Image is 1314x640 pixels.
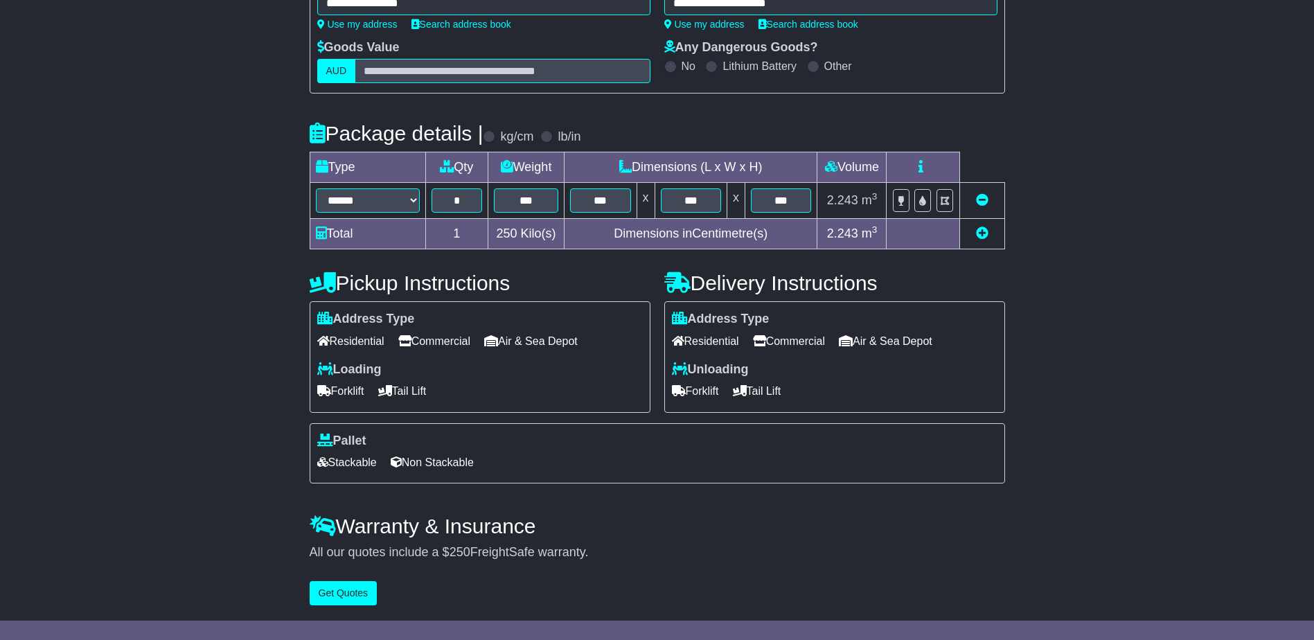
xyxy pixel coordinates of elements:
a: Add new item [976,226,988,240]
h4: Warranty & Insurance [310,515,1005,537]
sup: 3 [872,191,878,202]
a: Use my address [317,19,398,30]
span: m [862,226,878,240]
span: m [862,193,878,207]
button: Get Quotes [310,581,378,605]
span: 250 [497,226,517,240]
td: x [637,183,655,219]
span: Residential [672,330,739,352]
span: Residential [317,330,384,352]
td: Weight [488,152,565,183]
span: Tail Lift [378,380,427,402]
h4: Delivery Instructions [664,272,1005,294]
a: Use my address [664,19,745,30]
label: Pallet [317,434,366,449]
a: Search address book [411,19,511,30]
span: Air & Sea Depot [839,330,932,352]
label: lb/in [558,130,580,145]
td: Qty [425,152,488,183]
h4: Package details | [310,122,483,145]
label: Lithium Battery [722,60,797,73]
label: AUD [317,59,356,83]
td: Volume [817,152,887,183]
td: Dimensions (L x W x H) [565,152,817,183]
span: Forklift [317,380,364,402]
td: x [727,183,745,219]
label: Other [824,60,852,73]
h4: Pickup Instructions [310,272,650,294]
a: Remove this item [976,193,988,207]
label: No [682,60,695,73]
td: Dimensions in Centimetre(s) [565,219,817,249]
span: 2.243 [827,226,858,240]
span: 2.243 [827,193,858,207]
span: Stackable [317,452,377,473]
span: Forklift [672,380,719,402]
span: Non Stackable [391,452,474,473]
span: Tail Lift [733,380,781,402]
span: Air & Sea Depot [484,330,578,352]
a: Search address book [758,19,858,30]
td: Total [310,219,425,249]
label: Address Type [672,312,770,327]
div: All our quotes include a $ FreightSafe warranty. [310,545,1005,560]
label: Loading [317,362,382,377]
label: Goods Value [317,40,400,55]
td: Kilo(s) [488,219,565,249]
td: 1 [425,219,488,249]
label: Any Dangerous Goods? [664,40,818,55]
sup: 3 [872,224,878,235]
label: Unloading [672,362,749,377]
span: Commercial [753,330,825,352]
label: kg/cm [500,130,533,145]
label: Address Type [317,312,415,327]
span: Commercial [398,330,470,352]
span: 250 [450,545,470,559]
td: Type [310,152,425,183]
